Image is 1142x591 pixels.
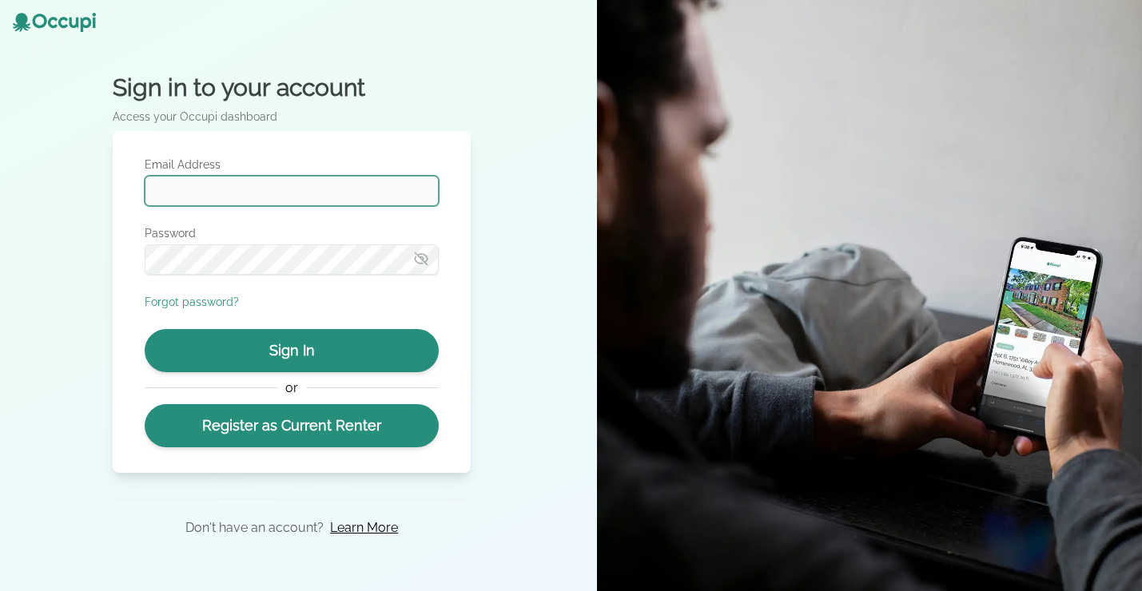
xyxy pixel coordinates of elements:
button: Sign In [145,329,439,372]
label: Password [145,225,439,241]
label: Email Address [145,157,439,173]
a: Learn More [330,518,398,537]
p: Don't have an account? [185,518,324,537]
a: Register as Current Renter [145,404,439,447]
span: or [278,379,306,398]
h2: Sign in to your account [113,73,471,102]
button: Forgot password? [145,294,239,310]
p: Access your Occupi dashboard [113,109,471,125]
